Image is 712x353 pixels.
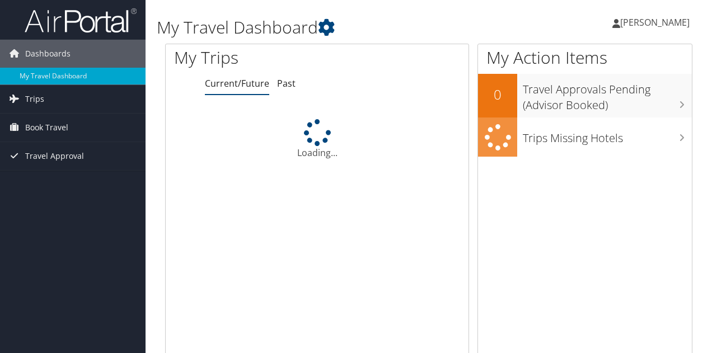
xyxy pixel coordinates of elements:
h1: My Travel Dashboard [157,16,519,39]
img: airportal-logo.png [25,7,137,34]
h1: My Action Items [478,46,692,69]
a: [PERSON_NAME] [612,6,701,39]
h3: Trips Missing Hotels [523,125,692,146]
span: Dashboards [25,40,71,68]
h3: Travel Approvals Pending (Advisor Booked) [523,76,692,113]
a: Trips Missing Hotels [478,117,692,157]
span: Trips [25,85,44,113]
a: 0Travel Approvals Pending (Advisor Booked) [478,74,692,117]
h1: My Trips [174,46,334,69]
a: Current/Future [205,77,269,90]
h2: 0 [478,85,517,104]
span: Book Travel [25,114,68,142]
span: Travel Approval [25,142,84,170]
span: [PERSON_NAME] [620,16,690,29]
a: Past [277,77,296,90]
div: Loading... [166,119,469,159]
